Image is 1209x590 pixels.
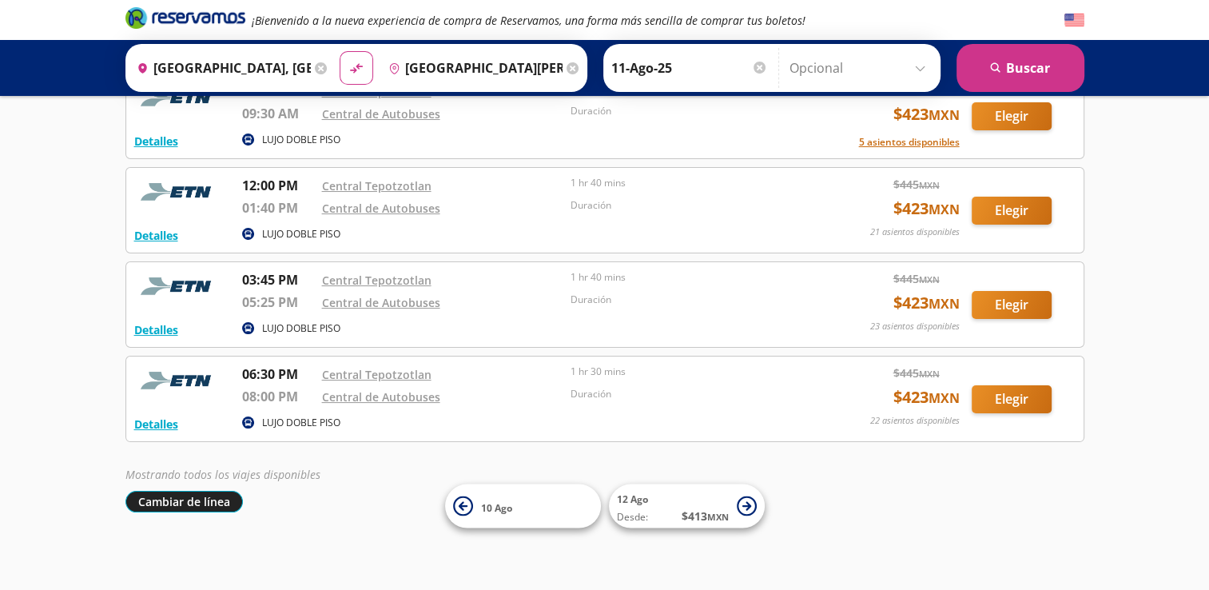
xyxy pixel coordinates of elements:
p: 1 hr 40 mins [571,270,812,285]
button: English [1064,10,1084,30]
p: 09:30 AM [242,104,314,123]
img: RESERVAMOS [134,270,222,302]
p: 03:45 PM [242,270,314,289]
button: 12 AgoDesde:$413MXN [609,484,765,528]
p: 23 asientos disponibles [870,320,960,333]
button: Detalles [134,321,178,338]
p: LUJO DOBLE PISO [262,321,340,336]
small: MXN [929,389,960,407]
em: ¡Bienvenido a la nueva experiencia de compra de Reservamos, una forma más sencilla de comprar tus... [252,13,805,28]
em: Mostrando todos los viajes disponibles [125,467,320,482]
small: MXN [929,295,960,313]
a: Central de Autobuses [322,295,440,310]
button: Cambiar de línea [125,491,243,512]
span: 10 Ago [481,500,512,514]
p: LUJO DOBLE PISO [262,133,340,147]
input: Buscar Origen [130,48,311,88]
a: Central Tepotzotlan [322,367,432,382]
button: Elegir [972,197,1052,225]
span: $ 413 [682,508,729,524]
p: 08:00 PM [242,387,314,406]
small: MXN [919,179,940,191]
button: Elegir [972,385,1052,413]
input: Elegir Fecha [611,48,768,88]
button: Buscar [956,44,1084,92]
img: RESERVAMOS [134,176,222,208]
small: MXN [707,511,729,523]
a: Central Tepotzotlan [322,273,432,288]
p: Duración [571,198,812,213]
img: RESERVAMOS [134,365,222,397]
p: Duración [571,293,812,307]
p: 01:40 PM [242,198,314,217]
p: 12:00 PM [242,176,314,195]
p: 06:30 PM [242,365,314,384]
span: $ 423 [893,197,960,221]
small: MXN [919,273,940,285]
input: Buscar Destino [382,48,563,88]
button: 10 Ago [445,484,601,528]
button: Elegir [972,102,1052,130]
a: Central Tepotzotlan [322,178,432,193]
p: 05:25 PM [242,293,314,312]
small: MXN [919,368,940,380]
button: Elegir [972,291,1052,319]
a: Central de Autobuses [322,389,440,405]
span: Desde: [617,510,648,524]
span: $ 445 [893,270,940,287]
button: Detalles [134,133,178,149]
span: $ 423 [893,385,960,409]
span: $ 423 [893,102,960,126]
p: 1 hr 30 mins [571,365,812,379]
small: MXN [929,201,960,218]
span: 12 Ago [617,492,648,506]
p: Duración [571,104,812,118]
a: Central de Autobuses [322,201,440,216]
p: 1 hr 40 mins [571,176,812,190]
a: Brand Logo [125,6,245,34]
small: MXN [929,106,960,124]
a: Central de Autobuses [322,106,440,122]
button: Detalles [134,227,178,244]
button: Detalles [134,416,178,433]
button: 5 asientos disponibles [859,135,960,149]
span: $ 445 [893,365,940,381]
input: Opcional [789,48,933,88]
p: 21 asientos disponibles [870,225,960,239]
span: $ 423 [893,291,960,315]
span: $ 445 [893,176,940,193]
p: LUJO DOBLE PISO [262,227,340,241]
img: RESERVAMOS [134,82,222,114]
i: Brand Logo [125,6,245,30]
p: LUJO DOBLE PISO [262,416,340,430]
p: Duración [571,387,812,401]
p: 22 asientos disponibles [870,414,960,428]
